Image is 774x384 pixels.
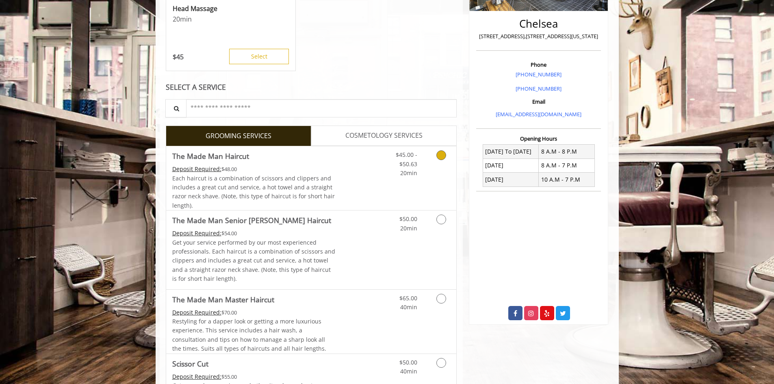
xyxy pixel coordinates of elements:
[172,165,221,173] span: This service needs some Advance to be paid before we block your appointment
[478,99,599,104] h3: Email
[172,174,335,209] span: Each haircut is a combination of scissors and clippers and includes a great cut and service, a ho...
[166,83,457,91] div: SELECT A SERVICE
[345,130,423,141] span: COSMETOLOGY SERVICES
[172,308,221,316] span: This service needs some Advance to be paid before we block your appointment
[496,111,581,118] a: [EMAIL_ADDRESS][DOMAIN_NAME]
[165,99,186,117] button: Service Search
[172,238,336,284] p: Get your service performed by our most experienced professionals. Each haircut is a combination o...
[539,145,595,158] td: 8 A.M - 8 P.M
[172,150,249,162] b: The Made Man Haircut
[172,358,208,369] b: Scissor Cut
[483,158,539,172] td: [DATE]
[483,173,539,187] td: [DATE]
[539,173,595,187] td: 10 A.M - 7 P.M
[399,294,417,302] span: $65.00
[172,308,336,317] div: $70.00
[206,131,271,141] span: GROOMING SERVICES
[476,136,601,141] h3: Opening Hours
[172,229,336,238] div: $54.00
[400,367,417,375] span: 40min
[173,52,184,61] p: 45
[478,18,599,30] h2: Chelsea
[516,85,562,92] a: [PHONE_NUMBER]
[400,303,417,311] span: 40min
[478,32,599,41] p: [STREET_ADDRESS],[STREET_ADDRESS][US_STATE]
[172,373,221,380] span: This service needs some Advance to be paid before we block your appointment
[180,15,192,24] span: min
[539,158,595,172] td: 8 A.M - 7 P.M
[172,317,326,352] span: Restyling for a dapper look or getting a more luxurious experience. This service includes a hair ...
[400,224,417,232] span: 20min
[478,62,599,67] h3: Phone
[229,49,289,64] button: Select
[172,372,336,381] div: $55.00
[173,15,289,24] p: 20
[172,294,274,305] b: The Made Man Master Haircut
[172,229,221,237] span: This service needs some Advance to be paid before we block your appointment
[400,169,417,177] span: 20min
[396,151,417,167] span: $45.00 - $50.63
[173,52,176,61] span: $
[399,358,417,366] span: $50.00
[172,215,331,226] b: The Made Man Senior [PERSON_NAME] Haircut
[516,71,562,78] a: [PHONE_NUMBER]
[483,145,539,158] td: [DATE] To [DATE]
[173,4,289,13] p: Head Massage
[172,165,336,174] div: $48.00
[399,215,417,223] span: $50.00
